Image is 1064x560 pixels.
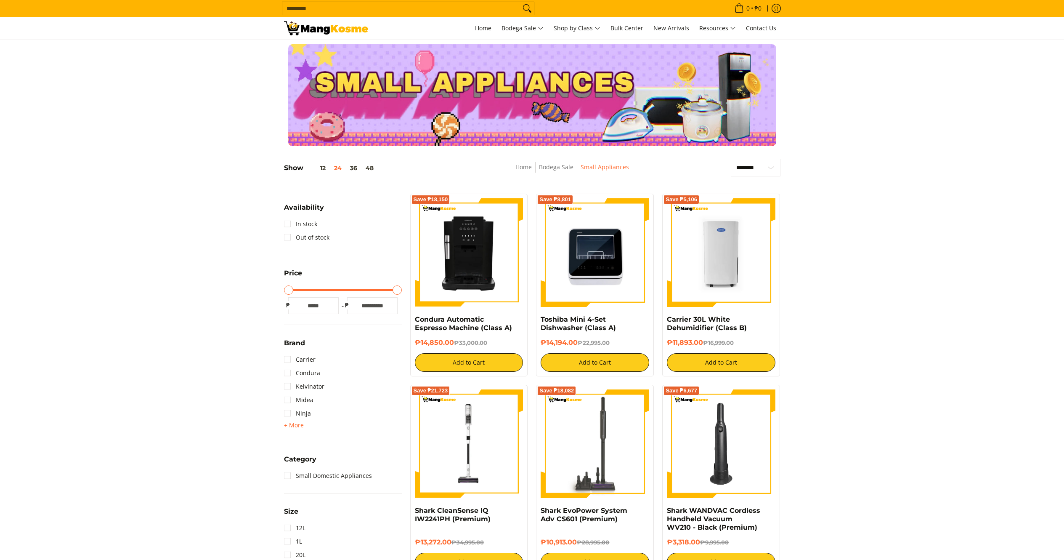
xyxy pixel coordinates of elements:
[415,507,491,523] a: Shark CleanSense IQ IW2241PH (Premium)
[653,24,689,32] span: New Arrivals
[577,539,609,546] del: ₱28,995.00
[454,162,690,181] nav: Breadcrumbs
[284,231,329,244] a: Out of stock
[415,339,523,347] h6: ₱14,850.00
[284,393,313,407] a: Midea
[284,301,292,309] span: ₱
[667,315,747,332] a: Carrier 30L White Dehumidifier (Class B)
[746,24,776,32] span: Contact Us
[667,507,760,531] a: Shark WANDVAC Cordless Handheld Vacuum WV210 - Black (Premium)
[539,163,573,171] a: Bodega Sale
[649,17,693,40] a: New Arrivals
[695,17,740,40] a: Resources
[554,23,600,34] span: Shop by Class
[745,5,751,11] span: 0
[541,538,649,547] h6: ₱10,913.00
[497,17,548,40] a: Bodega Sale
[610,24,643,32] span: Bulk Center
[284,508,298,521] summary: Open
[606,17,647,40] a: Bulk Center
[415,198,523,307] img: Condura Automatic Espresso Machine (Class A)
[284,340,305,347] span: Brand
[549,17,605,40] a: Shop by Class
[284,407,311,420] a: Ninja
[284,380,324,393] a: Kelvinator
[666,197,697,202] span: Save ₱5,106
[667,339,775,347] h6: ₱11,893.00
[667,538,775,547] h6: ₱3,318.00
[284,469,372,483] a: Small Domestic Appliances
[284,353,316,366] a: Carrier
[414,197,448,202] span: Save ₱18,150
[284,217,317,231] a: In stock
[539,388,574,393] span: Save ₱18,082
[284,270,302,283] summary: Open
[284,456,316,463] span: Category
[284,521,305,535] a: 12L
[501,23,544,34] span: Bodega Sale
[667,353,775,372] button: Add to Cart
[284,420,304,430] summary: Open
[343,301,351,309] span: ₱
[578,339,610,346] del: ₱22,995.00
[581,163,629,171] a: Small Appliances
[666,388,697,393] span: Save ₱6,677
[541,507,627,523] a: Shark EvoPower System Adv CS601 (Premium)
[541,389,649,498] img: shark-evopower-wireless-vacuum-full-view-mang-kosme
[753,5,763,11] span: ₱0
[539,197,571,202] span: Save ₱8,801
[284,204,324,217] summary: Open
[284,422,304,429] span: + More
[699,23,736,34] span: Resources
[667,198,775,307] img: carrier-30-liter-dehumidier-premium-full-view-mang-kosme
[284,270,302,277] span: Price
[284,21,368,35] img: Small Appliances l Mang Kosme: Home Appliances Warehouse Sale
[415,389,523,498] img: shark-cleansense-cordless-stick-vacuum-front-full-view-mang-kosme
[541,339,649,347] h6: ₱14,194.00
[284,204,324,211] span: Availability
[541,198,649,307] img: Toshiba Mini 4-Set Dishwasher (Class A)
[541,353,649,372] button: Add to Cart
[284,340,305,353] summary: Open
[346,165,361,171] button: 36
[284,508,298,515] span: Size
[303,165,330,171] button: 12
[284,366,320,380] a: Condura
[415,353,523,372] button: Add to Cart
[541,315,616,332] a: Toshiba Mini 4-Set Dishwasher (Class A)
[451,539,484,546] del: ₱34,995.00
[454,339,487,346] del: ₱33,000.00
[515,163,532,171] a: Home
[703,339,734,346] del: ₱16,999.00
[700,539,729,546] del: ₱9,995.00
[284,164,378,172] h5: Show
[520,2,534,15] button: Search
[475,24,491,32] span: Home
[377,17,780,40] nav: Main Menu
[330,165,346,171] button: 24
[284,456,316,469] summary: Open
[667,389,775,498] img: Shark WANDVAC Cordless Handheld Vacuum WV210 - Black (Premium)
[732,4,764,13] span: •
[415,315,512,332] a: Condura Automatic Espresso Machine (Class A)
[414,388,448,393] span: Save ₱21,723
[742,17,780,40] a: Contact Us
[361,165,378,171] button: 48
[284,535,302,548] a: 1L
[471,17,496,40] a: Home
[415,538,523,547] h6: ₱13,272.00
